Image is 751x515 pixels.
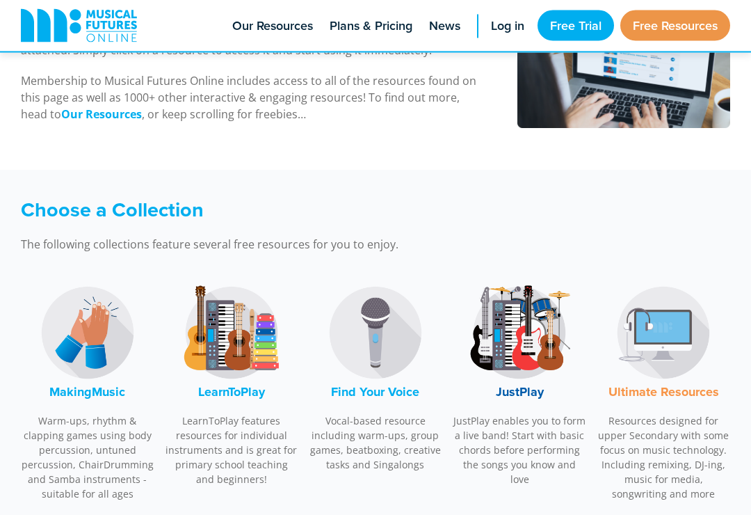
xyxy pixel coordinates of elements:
p: The following collections feature several free resources for you to enjoy. [21,237,563,253]
a: JustPlay LogoJustPlay JustPlay enables you to form a live band! Start with basic chords before pe... [453,274,586,495]
img: MakingMusic Logo [35,281,140,386]
a: MakingMusic LogoMakingMusic Warm-ups, rhythm & clapping games using body percussion, untuned perc... [21,274,154,509]
span: Plans & Pricing [330,17,412,35]
font: Ultimate Resources [608,383,719,402]
p: JustPlay enables you to form a live band! Start with basic chords before performing the songs you... [453,414,586,487]
p: LearnToPlay features resources for individual instruments and is great for primary school teachin... [165,414,298,487]
font: Find Your Voice [331,383,419,402]
font: MakingMusic [49,383,125,402]
a: Free Trial [538,10,614,41]
img: Find Your Voice Logo [323,281,428,386]
a: Free Resources [620,10,730,41]
a: Our Resources [61,107,142,123]
img: Music Technology Logo [611,281,716,386]
a: LearnToPlay LogoLearnToPlay LearnToPlay features resources for individual instruments and is grea... [165,274,298,495]
font: JustPlay [496,383,544,402]
p: Warm-ups, rhythm & clapping games using body percussion, untuned percussion, ChairDrumming and Sa... [21,414,154,502]
strong: Our Resources [61,107,142,122]
img: JustPlay Logo [467,281,572,386]
p: Resources designed for upper Secondary with some focus on music technology. Including remixing, D... [597,414,730,502]
h3: Choose a Collection [21,198,563,223]
p: Vocal-based resource including warm-ups, group games, beatboxing, creative tasks and Singalongs [309,414,442,473]
span: Our Resources [232,17,313,35]
span: News [429,17,460,35]
font: LearnToPlay [198,383,265,402]
span: Log in [491,17,524,35]
p: Membership to Musical Futures Online includes access to all of the resources found on this page a... [21,73,482,123]
a: Find Your Voice LogoFind Your Voice Vocal-based resource including warm-ups, group games, beatbox... [309,274,442,480]
a: Music Technology LogoUltimate Resources Resources designed for upper Secondary with some focus on... [597,274,730,509]
img: LearnToPlay Logo [179,281,284,386]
